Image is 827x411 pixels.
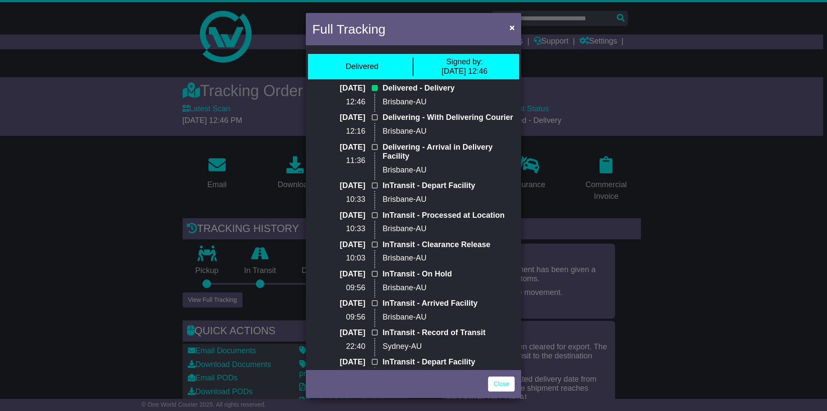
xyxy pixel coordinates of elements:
p: 09:56 [312,283,365,293]
p: 11:36 [312,156,365,166]
p: [DATE] [312,143,365,152]
p: Delivering - Arrival in Delivery Facility [382,143,515,161]
p: Sydney-AU [382,342,515,351]
p: Brisbane-AU [382,254,515,263]
span: Signed by: [446,57,483,66]
p: [DATE] [312,211,365,220]
span: × [510,22,515,32]
p: [DATE] [312,328,365,338]
p: Brisbane-AU [382,283,515,293]
div: [DATE] 12:46 [441,57,488,76]
p: InTransit - Clearance Release [382,240,515,250]
div: Delivered [345,62,378,72]
p: Brisbane-AU [382,166,515,175]
p: 10:33 [312,224,365,234]
p: [DATE] [312,113,365,122]
p: InTransit - Processed at Location [382,211,515,220]
p: InTransit - Depart Facility [382,358,515,367]
p: 12:46 [312,97,365,107]
p: [DATE] [312,358,365,367]
p: Brisbane-AU [382,313,515,322]
p: Brisbane-AU [382,127,515,136]
p: [DATE] [312,270,365,279]
p: 10:33 [312,195,365,204]
p: Brisbane-AU [382,97,515,107]
p: [DATE] [312,240,365,250]
p: 10:03 [312,254,365,263]
p: 22:40 [312,342,365,351]
p: [DATE] [312,84,365,93]
p: 12:16 [312,127,365,136]
p: Brisbane-AU [382,195,515,204]
p: InTransit - Arrived Facility [382,299,515,308]
p: Delivering - With Delivering Courier [382,113,515,122]
p: Delivered - Delivery [382,84,515,93]
p: Brisbane-AU [382,224,515,234]
p: [DATE] [312,181,365,191]
p: [DATE] [312,299,365,308]
p: InTransit - On Hold [382,270,515,279]
h4: Full Tracking [312,19,386,39]
a: Close [488,376,515,392]
p: 09:56 [312,313,365,322]
p: InTransit - Record of Transit [382,328,515,338]
button: Close [505,19,519,36]
p: InTransit - Depart Facility [382,181,515,191]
